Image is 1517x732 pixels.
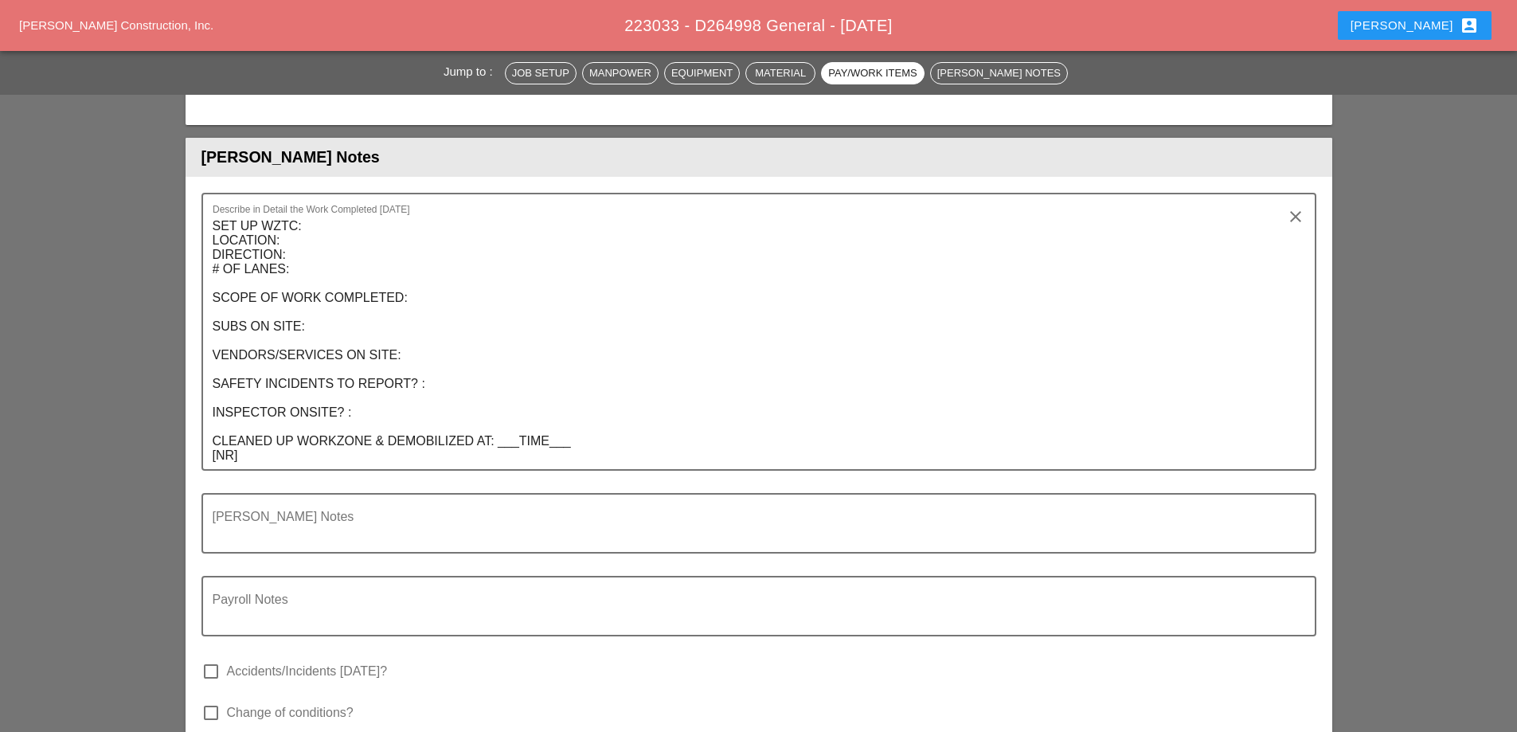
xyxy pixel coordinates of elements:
[505,62,577,84] button: Job Setup
[1460,16,1479,35] i: account_box
[19,18,213,32] a: [PERSON_NAME] Construction, Inc.
[1286,207,1305,226] i: clear
[671,65,733,81] div: Equipment
[227,705,354,721] label: Change of conditions?
[227,663,388,679] label: Accidents/Incidents [DATE]?
[589,65,651,81] div: Manpower
[624,17,892,34] span: 223033 - D264998 General - [DATE]
[213,213,1292,469] textarea: Describe in Detail the Work Completed Today
[1351,16,1479,35] div: [PERSON_NAME]
[821,62,924,84] button: Pay/Work Items
[664,62,740,84] button: Equipment
[582,62,659,84] button: Manpower
[937,65,1061,81] div: [PERSON_NAME] Notes
[512,65,569,81] div: Job Setup
[1338,11,1492,40] button: [PERSON_NAME]
[186,138,1332,177] header: [PERSON_NAME] Notes
[753,65,808,81] div: Material
[444,65,499,78] span: Jump to :
[213,597,1292,635] textarea: Payroll Notes
[213,514,1292,552] textarea: Foreman's Notes
[828,65,917,81] div: Pay/Work Items
[930,62,1068,84] button: [PERSON_NAME] Notes
[745,62,815,84] button: Material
